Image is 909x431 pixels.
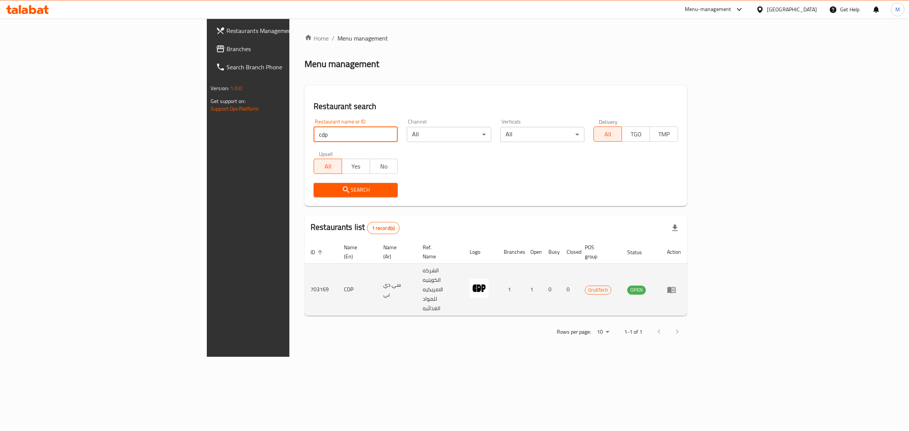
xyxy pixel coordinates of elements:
[627,248,652,257] span: Status
[417,264,464,316] td: الشركه الكويتيه الامريكيه للمواد الغذائبه
[407,127,491,142] div: All
[667,285,681,294] div: Menu
[561,264,579,316] td: 0
[314,183,398,197] button: Search
[767,5,817,14] div: [GEOGRAPHIC_DATA]
[599,119,618,124] label: Delivery
[624,327,642,337] p: 1-1 of 1
[226,44,353,53] span: Branches
[319,151,333,156] label: Upsell
[524,240,542,264] th: Open
[314,101,678,112] h2: Restaurant search
[464,240,498,264] th: Logo
[585,286,611,294] span: GrubTech
[210,58,359,76] a: Search Branch Phone
[311,222,400,234] h2: Restaurants list
[594,326,612,338] div: Rows per page:
[666,219,684,237] div: Export file
[314,159,342,174] button: All
[622,126,650,142] button: TGO
[211,104,259,114] a: Support.OpsPlatform
[305,34,687,43] nav: breadcrumb
[314,127,398,142] input: Search for restaurant name or ID..
[585,243,612,261] span: POS group
[498,264,524,316] td: 1
[337,34,388,43] span: Menu management
[653,129,675,140] span: TMP
[627,286,646,295] div: OPEN
[561,240,579,264] th: Closed
[342,159,370,174] button: Yes
[423,243,454,261] span: Ref. Name
[370,159,398,174] button: No
[345,161,367,172] span: Yes
[230,83,242,93] span: 1.0.0
[311,248,325,257] span: ID
[211,83,229,93] span: Version:
[557,327,591,337] p: Rows per page:
[305,240,687,316] table: enhanced table
[367,222,400,234] div: Total records count
[226,26,353,35] span: Restaurants Management
[625,129,647,140] span: TGO
[597,129,619,140] span: All
[542,264,561,316] td: 0
[377,264,417,316] td: سي دي بي
[524,264,542,316] td: 1
[498,240,524,264] th: Branches
[211,96,245,106] span: Get support on:
[895,5,900,14] span: M
[627,286,646,294] span: OPEN
[470,279,489,298] img: CDP
[210,22,359,40] a: Restaurants Management
[594,126,622,142] button: All
[320,185,392,195] span: Search
[226,62,353,72] span: Search Branch Phone
[367,225,400,232] span: 1 record(s)
[500,127,584,142] div: All
[542,240,561,264] th: Busy
[685,5,731,14] div: Menu-management
[383,243,408,261] span: Name (Ar)
[661,240,687,264] th: Action
[210,40,359,58] a: Branches
[650,126,678,142] button: TMP
[344,243,368,261] span: Name (En)
[317,161,339,172] span: All
[373,161,395,172] span: No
